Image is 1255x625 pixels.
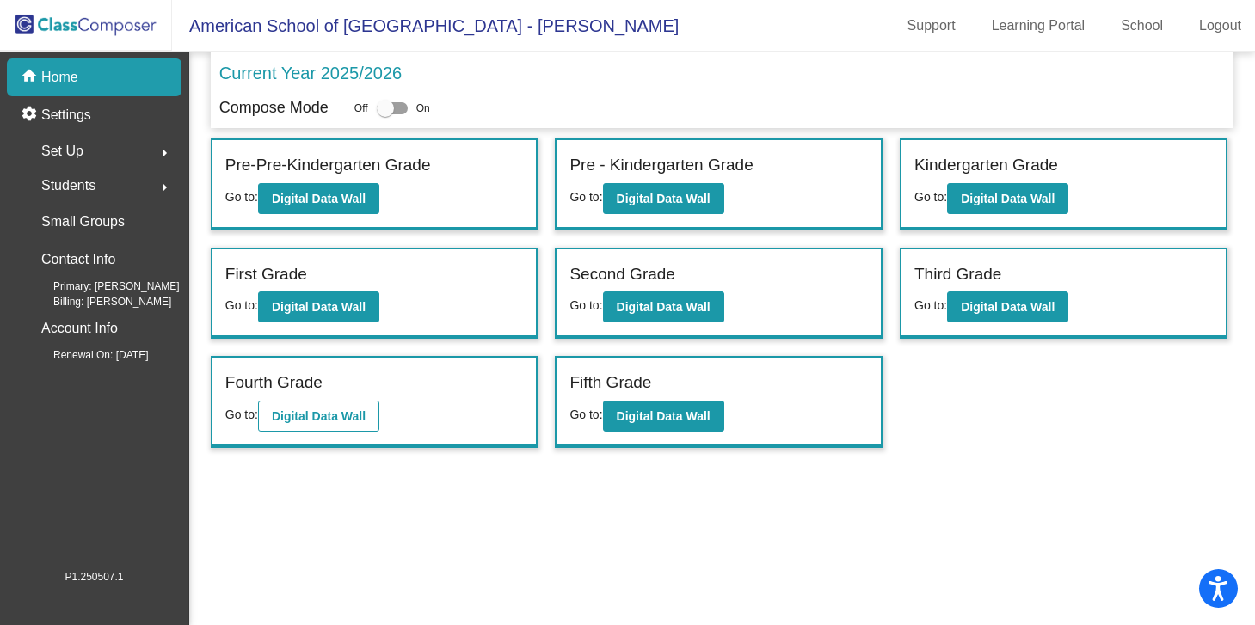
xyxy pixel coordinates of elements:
b: Digital Data Wall [272,409,366,423]
button: Digital Data Wall [947,183,1068,214]
span: Off [354,101,368,116]
span: Go to: [569,298,602,312]
b: Digital Data Wall [961,192,1055,205]
a: Support [894,12,969,40]
mat-icon: home [21,67,41,88]
b: Digital Data Wall [272,300,366,314]
a: Learning Portal [978,12,1099,40]
span: Go to: [914,298,947,312]
b: Digital Data Wall [617,192,711,205]
b: Digital Data Wall [617,300,711,314]
span: Students [41,174,95,198]
button: Digital Data Wall [603,291,724,322]
label: Third Grade [914,262,1001,287]
button: Digital Data Wall [258,401,379,432]
span: Primary: [PERSON_NAME] [26,279,180,294]
label: Fourth Grade [225,371,323,395]
p: Account Info [41,316,118,340]
b: Digital Data Wall [617,409,711,423]
span: On [416,101,430,116]
span: Go to: [569,407,602,421]
span: Renewal On: [DATE] [26,347,148,363]
span: American School of [GEOGRAPHIC_DATA] - [PERSON_NAME] [172,12,679,40]
label: Pre-Pre-Kindergarten Grade [225,153,431,178]
span: Go to: [225,190,258,204]
button: Digital Data Wall [603,183,724,214]
label: Pre - Kindergarten Grade [569,153,753,178]
p: Home [41,67,78,88]
label: Fifth Grade [569,371,651,395]
b: Digital Data Wall [961,300,1055,314]
mat-icon: arrow_right [154,143,175,163]
span: Go to: [225,298,258,312]
a: Logout [1185,12,1255,40]
label: First Grade [225,262,307,287]
span: Set Up [41,139,83,163]
mat-icon: settings [21,105,41,126]
p: Contact Info [41,248,115,272]
b: Digital Data Wall [272,192,366,205]
a: School [1107,12,1177,40]
label: Second Grade [569,262,675,287]
button: Digital Data Wall [947,291,1068,322]
label: Kindergarten Grade [914,153,1058,178]
mat-icon: arrow_right [154,177,175,198]
p: Small Groups [41,210,125,234]
span: Go to: [914,190,947,204]
button: Digital Data Wall [603,401,724,432]
button: Digital Data Wall [258,291,379,322]
span: Go to: [225,407,258,421]
p: Compose Mode [219,96,329,119]
p: Settings [41,105,91,126]
span: Billing: [PERSON_NAME] [26,294,171,309]
span: Go to: [569,190,602,204]
p: Current Year 2025/2026 [219,60,402,86]
button: Digital Data Wall [258,183,379,214]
